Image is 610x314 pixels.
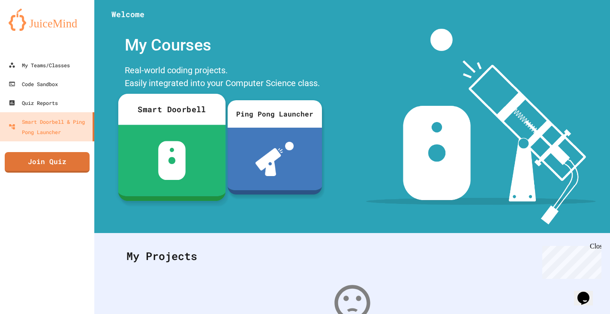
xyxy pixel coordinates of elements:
[118,239,586,273] div: My Projects
[366,29,596,224] img: banner-image-my-projects.png
[9,79,58,89] div: Code Sandbox
[3,3,59,54] div: Chat with us now!Close
[574,280,601,305] iframe: chat widget
[9,60,70,70] div: My Teams/Classes
[9,9,86,31] img: logo-orange.svg
[120,62,326,94] div: Real-world coding projects. Easily integrated into your Computer Science class.
[120,29,326,62] div: My Courses
[228,100,322,128] div: Ping Pong Launcher
[158,141,186,180] img: sdb-white.svg
[5,152,90,173] a: Join Quiz
[255,142,294,176] img: ppl-with-ball.png
[9,117,89,137] div: Smart Doorbell & Ping Pong Launcher
[9,98,58,108] div: Quiz Reports
[118,94,225,125] div: Smart Doorbell
[539,242,601,279] iframe: chat widget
